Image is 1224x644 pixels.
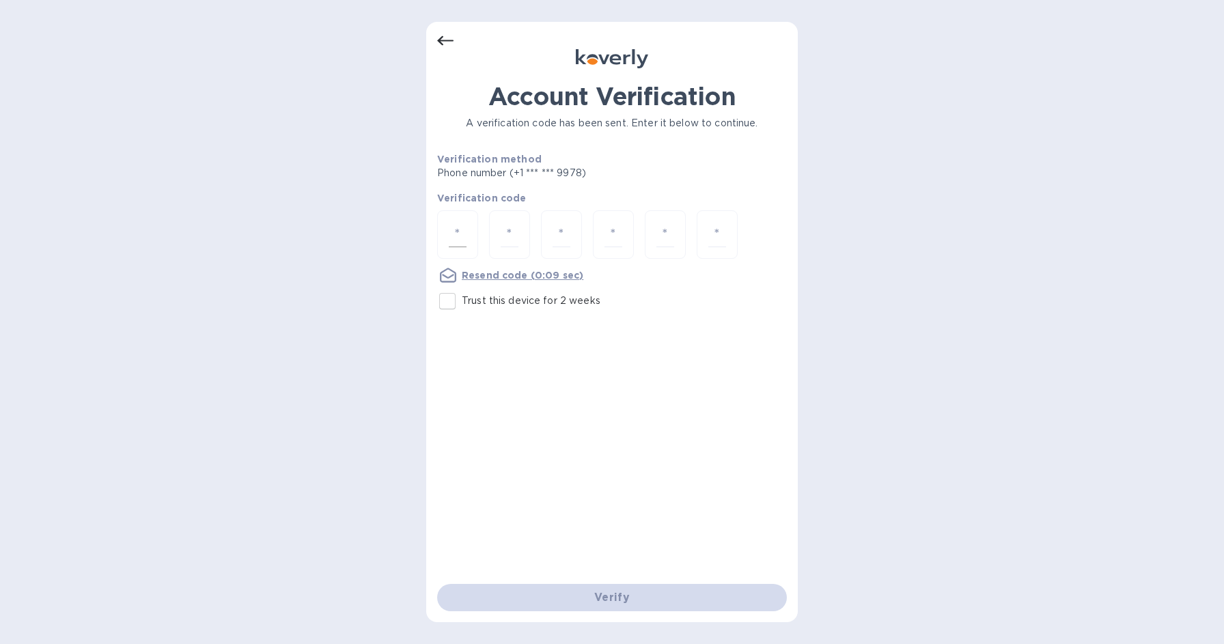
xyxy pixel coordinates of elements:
p: A verification code has been sent. Enter it below to continue. [437,116,787,130]
u: Resend code (0:09 sec) [462,270,583,281]
p: Phone number (+1 *** *** 9978) [437,166,691,180]
p: Trust this device for 2 weeks [462,294,600,308]
p: Verification code [437,191,787,205]
h1: Account Verification [437,82,787,111]
b: Verification method [437,154,542,165]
